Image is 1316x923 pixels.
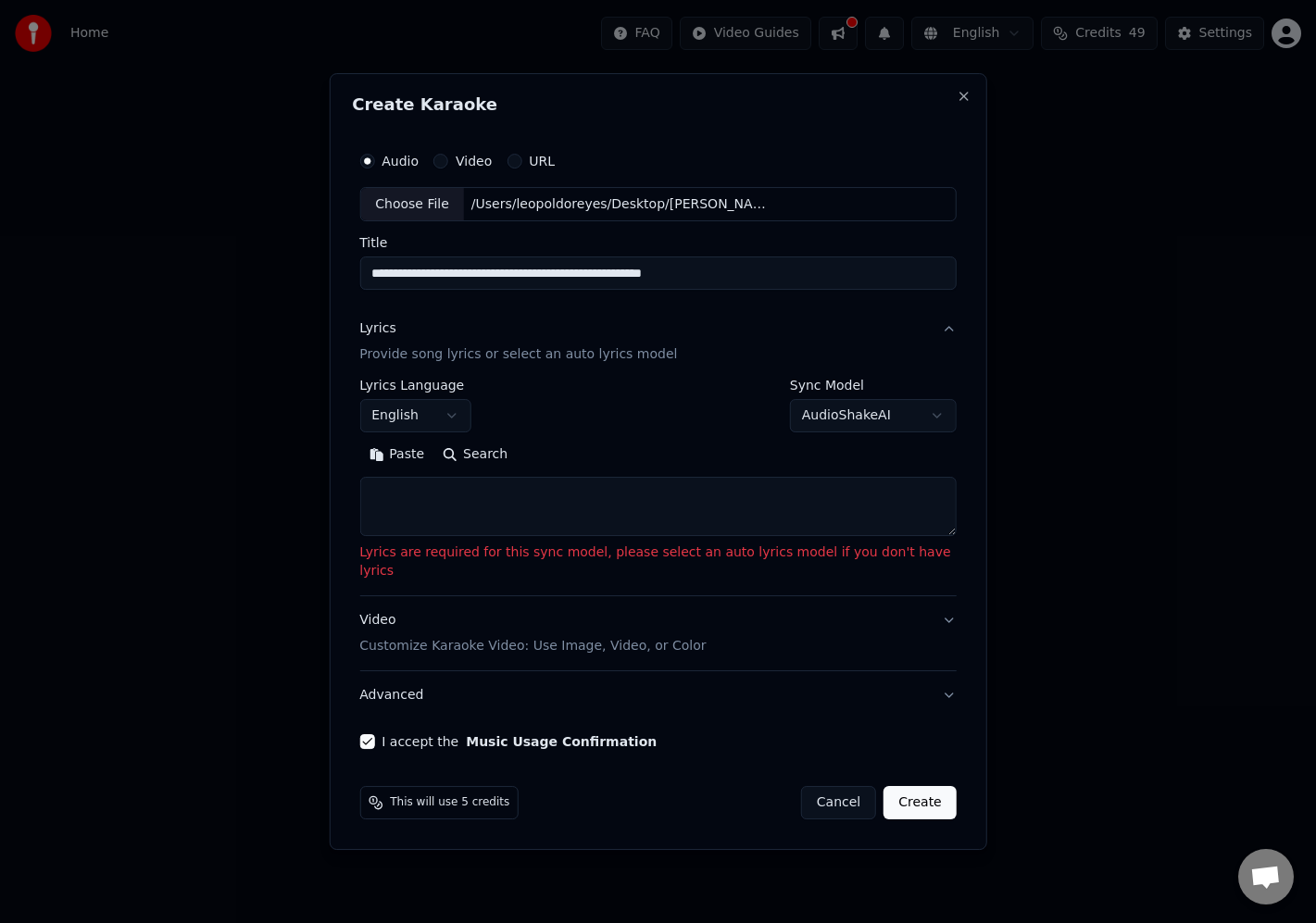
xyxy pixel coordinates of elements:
button: Advanced [359,671,957,719]
button: Cancel [801,786,876,819]
label: Sync Model [790,380,957,393]
button: Paste [359,441,433,470]
label: Video [456,155,492,168]
h2: Create Karaoke [352,96,964,113]
label: URL [529,155,555,168]
label: Title [359,237,957,250]
div: Lyrics [359,320,395,339]
button: I accept the [466,735,657,748]
label: I accept the [382,735,657,748]
div: LyricsProvide song lyrics or select an auto lyrics model [359,380,957,596]
button: VideoCustomize Karaoke Video: Use Image, Video, or Color [359,596,957,670]
button: Create [884,786,957,819]
div: Choose File [360,188,464,221]
label: Lyrics Language [359,380,470,393]
label: Audio [382,155,419,168]
p: Lyrics are required for this sync model, please select an auto lyrics model if you don't have lyrics [359,544,957,581]
span: This will use 5 credits [390,795,509,810]
div: Video [359,611,706,655]
p: Provide song lyrics or select an auto lyrics model [359,346,677,365]
p: Customize Karaoke Video: Use Image, Video, or Color [359,637,706,655]
button: LyricsProvide song lyrics or select an auto lyrics model [359,306,957,380]
div: /Users/leopoldoreyes/Desktop/[PERSON_NAME] - El Amor Acaba - [PERSON_NAME] a [PERSON_NAME].mp3 [464,195,779,214]
button: Search [433,441,517,470]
